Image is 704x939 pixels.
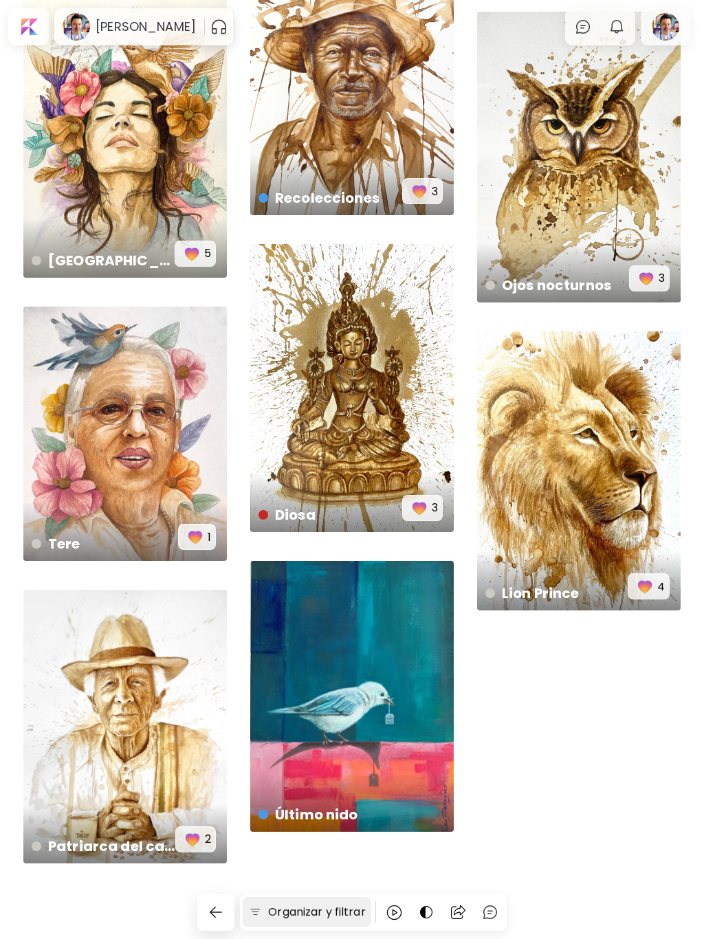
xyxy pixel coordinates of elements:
[96,19,196,35] h6: [PERSON_NAME]
[197,894,234,931] button: back
[32,836,175,857] h4: Patriarca del café
[268,904,365,920] h6: Organizar y filtrar
[608,19,625,35] img: bellIcon
[482,904,498,920] img: chatIcon
[402,178,443,204] button: favorites3
[175,241,216,267] button: favorites5
[635,577,654,596] img: favorites
[186,527,205,546] img: favorites
[402,495,443,521] button: favorites3
[628,573,670,599] button: favorites4
[637,269,656,288] img: favorites
[629,265,670,291] button: favorites3
[210,16,228,38] button: pauseOutline IconGradient Icon
[205,830,211,848] p: 2
[204,245,211,262] p: 5
[208,904,224,920] img: back
[182,244,201,263] img: favorites
[23,590,227,863] a: Patriarca del caféfavorites2https://cdn.kaleido.art/CDN/Artwork/170697/Primary/medium.webp?update...
[258,188,402,208] h4: Recolecciones
[250,244,454,532] a: Diosafavorites3https://cdn.kaleido.art/CDN/Artwork/163821/Primary/medium.webp?updated=731216
[178,524,216,550] button: favorites1
[657,578,665,595] p: 4
[575,19,591,35] img: chatIcon
[258,505,402,525] h4: Diosa
[605,15,628,38] button: bellIcon
[32,533,178,554] h4: Tere
[23,307,227,561] a: Terefavorites1https://cdn.kaleido.art/CDN/Artwork/166636/Primary/medium.webp?updated=741925
[659,269,665,287] p: 3
[258,804,443,825] h4: Último nido
[485,275,629,296] h4: Ojos nocturnos
[250,561,454,832] a: Último nidohttps://cdn.kaleido.art/CDN/Artwork/174975/Primary/medium.webp?updated=775887
[432,499,438,516] p: 3
[175,826,216,852] button: favorites2
[477,12,681,302] a: Ojos nocturnosfavorites3https://cdn.kaleido.art/CDN/Artwork/163785/Primary/medium.webp?updated=73...
[32,250,175,271] h4: [GEOGRAPHIC_DATA]
[485,583,628,604] h4: Lion Prince
[208,529,211,546] p: 1
[410,498,429,518] img: favorites
[477,331,681,610] a: Lion Princefavorites4https://cdn.kaleido.art/CDN/Artwork/164336/Primary/medium.webp?updated=733646
[183,830,202,849] img: favorites
[432,183,438,200] p: 3
[410,181,429,201] img: favorites
[197,894,240,931] a: back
